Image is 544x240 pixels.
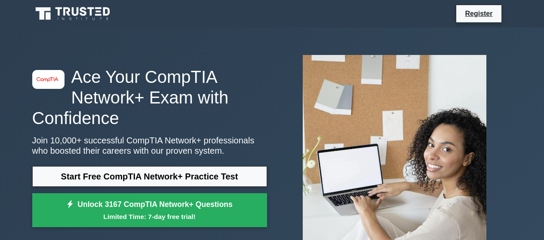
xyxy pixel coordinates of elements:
h1: Ace Your CompTIA Network+ Exam with Confidence [32,67,267,128]
a: Register [460,8,498,19]
a: Unlock 3167 CompTIA Network+ QuestionsLimited Time: 7-day free trial! [32,193,267,228]
a: Start Free CompTIA Network+ Practice Test [32,166,267,187]
small: Limited Time: 7-day free trial! [43,212,256,222]
p: Join 10,000+ successful CompTIA Network+ professionals who boosted their careers with our proven ... [32,135,267,156]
